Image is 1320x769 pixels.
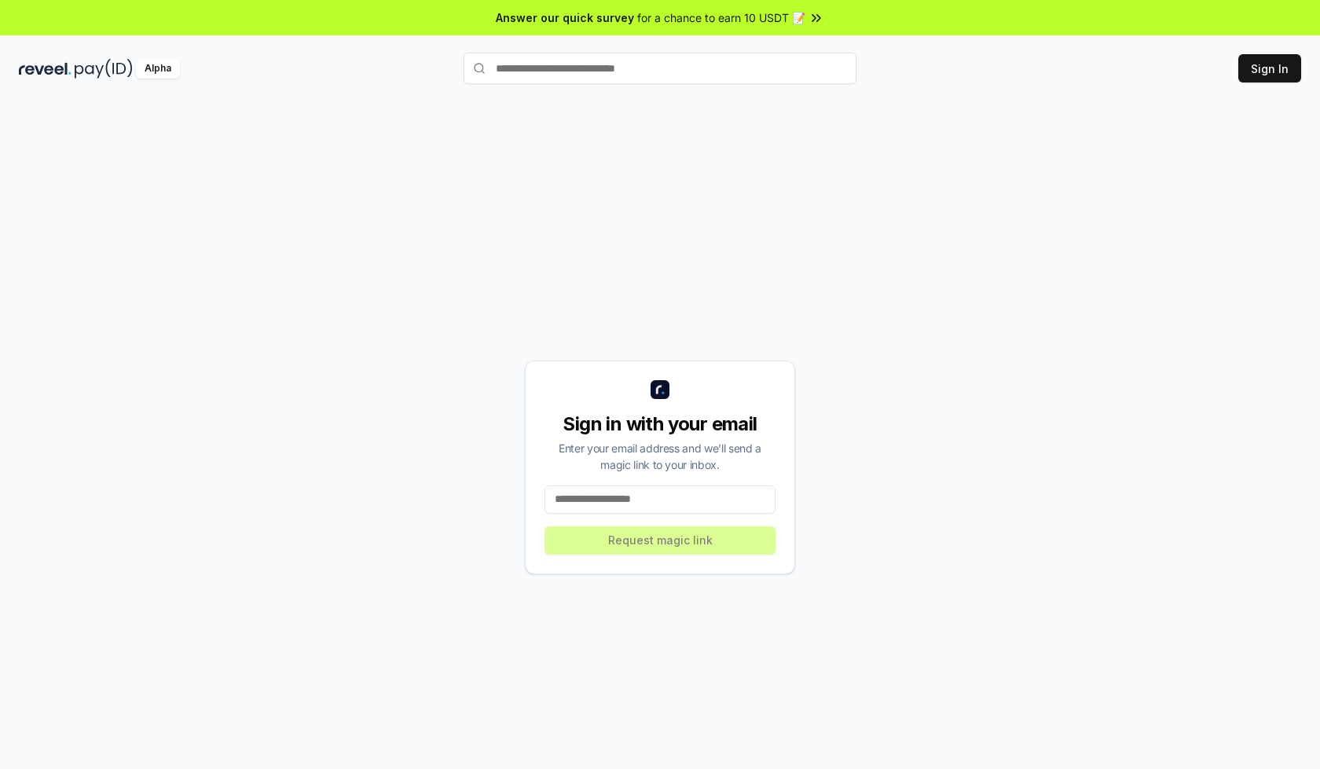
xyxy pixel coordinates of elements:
[544,440,775,473] div: Enter your email address and we’ll send a magic link to your inbox.
[637,9,805,26] span: for a chance to earn 10 USDT 📝
[1238,54,1301,82] button: Sign In
[75,59,133,79] img: pay_id
[19,59,71,79] img: reveel_dark
[136,59,180,79] div: Alpha
[651,380,669,399] img: logo_small
[544,412,775,437] div: Sign in with your email
[496,9,634,26] span: Answer our quick survey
